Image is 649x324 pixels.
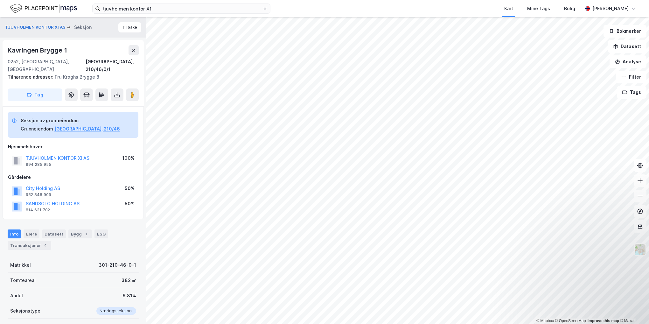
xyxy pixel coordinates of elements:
[564,5,575,12] div: Bolig
[10,3,77,14] img: logo.f888ab2527a4732fd821a326f86c7f29.svg
[42,242,49,249] div: 4
[99,261,136,269] div: 301-210-46-0-1
[608,40,646,53] button: Datasett
[100,4,262,13] input: Søk på adresse, matrikkel, gårdeiere, leietakere eller personer
[555,319,586,323] a: OpenStreetMap
[527,5,550,12] div: Mine Tags
[8,229,21,238] div: Info
[8,173,138,181] div: Gårdeiere
[536,319,554,323] a: Mapbox
[26,208,50,213] div: 814 631 702
[42,229,66,238] div: Datasett
[54,125,120,133] button: [GEOGRAPHIC_DATA], 210/46
[125,200,135,208] div: 50%
[8,45,68,55] div: Kavringen Brygge 1
[74,24,92,31] div: Seksjon
[10,307,40,315] div: Seksjonstype
[8,58,86,73] div: 0252, [GEOGRAPHIC_DATA], [GEOGRAPHIC_DATA]
[24,229,39,238] div: Eiere
[616,71,646,83] button: Filter
[83,231,89,237] div: 1
[8,241,51,250] div: Transaksjoner
[122,277,136,284] div: 382 ㎡
[122,292,136,299] div: 6.81%
[86,58,139,73] div: [GEOGRAPHIC_DATA], 210/46/0/1
[8,88,62,101] button: Tag
[592,5,629,12] div: [PERSON_NAME]
[8,143,138,151] div: Hjemmelshaver
[21,125,53,133] div: Grunneiendom
[5,24,67,31] button: TJUVHOLMEN KONTOR XI AS
[504,5,513,12] div: Kart
[21,117,120,124] div: Seksjon av grunneiendom
[125,185,135,192] div: 50%
[122,154,135,162] div: 100%
[617,86,646,99] button: Tags
[26,162,51,167] div: 994 285 955
[10,261,31,269] div: Matrikkel
[26,192,51,197] div: 952 848 909
[588,319,619,323] a: Improve this map
[10,277,36,284] div: Tomteareal
[8,73,134,81] div: Fru Kroghs Brygge 8
[634,243,646,256] img: Z
[610,55,646,68] button: Analyse
[94,229,108,238] div: ESG
[68,229,92,238] div: Bygg
[10,292,23,299] div: Andel
[118,22,141,32] button: Tilbake
[604,25,646,38] button: Bokmerker
[8,74,55,80] span: Tilhørende adresser:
